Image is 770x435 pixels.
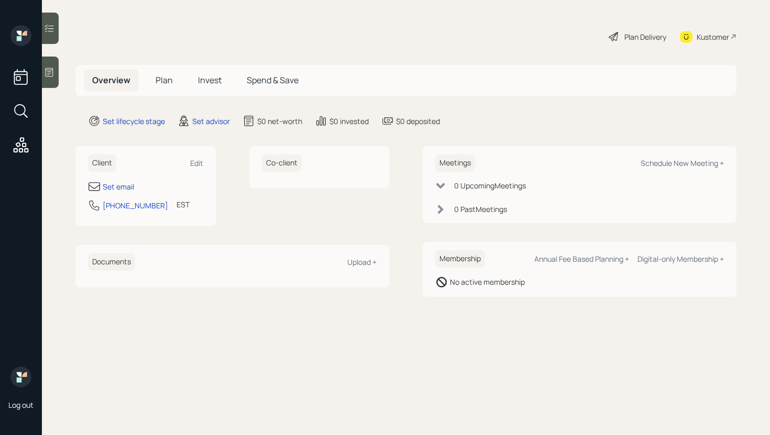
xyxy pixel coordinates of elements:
h6: Meetings [435,154,475,172]
div: 0 Upcoming Meeting s [454,180,526,191]
div: Upload + [347,257,377,267]
span: Plan [156,74,173,86]
div: Kustomer [697,31,729,42]
h6: Co-client [262,154,302,172]
div: 0 Past Meeting s [454,204,507,215]
div: $0 deposited [396,116,440,127]
h6: Client [88,154,116,172]
h6: Membership [435,250,485,267]
div: Set lifecycle stage [103,116,165,127]
div: No active membership [450,276,525,287]
span: Overview [92,74,130,86]
span: Spend & Save [247,74,299,86]
div: [PHONE_NUMBER] [103,200,168,211]
span: Invest [198,74,222,86]
div: Annual Fee Based Planning + [534,254,629,264]
div: $0 net-worth [257,116,302,127]
div: $0 invested [329,116,369,127]
img: retirable_logo.png [10,366,31,387]
div: Schedule New Meeting + [641,158,724,168]
div: Set advisor [192,116,230,127]
div: Set email [103,181,134,192]
h6: Documents [88,253,135,271]
div: Log out [8,400,34,410]
div: Edit [190,158,203,168]
div: Plan Delivery [624,31,666,42]
div: EST [177,199,190,210]
div: Digital-only Membership + [637,254,724,264]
